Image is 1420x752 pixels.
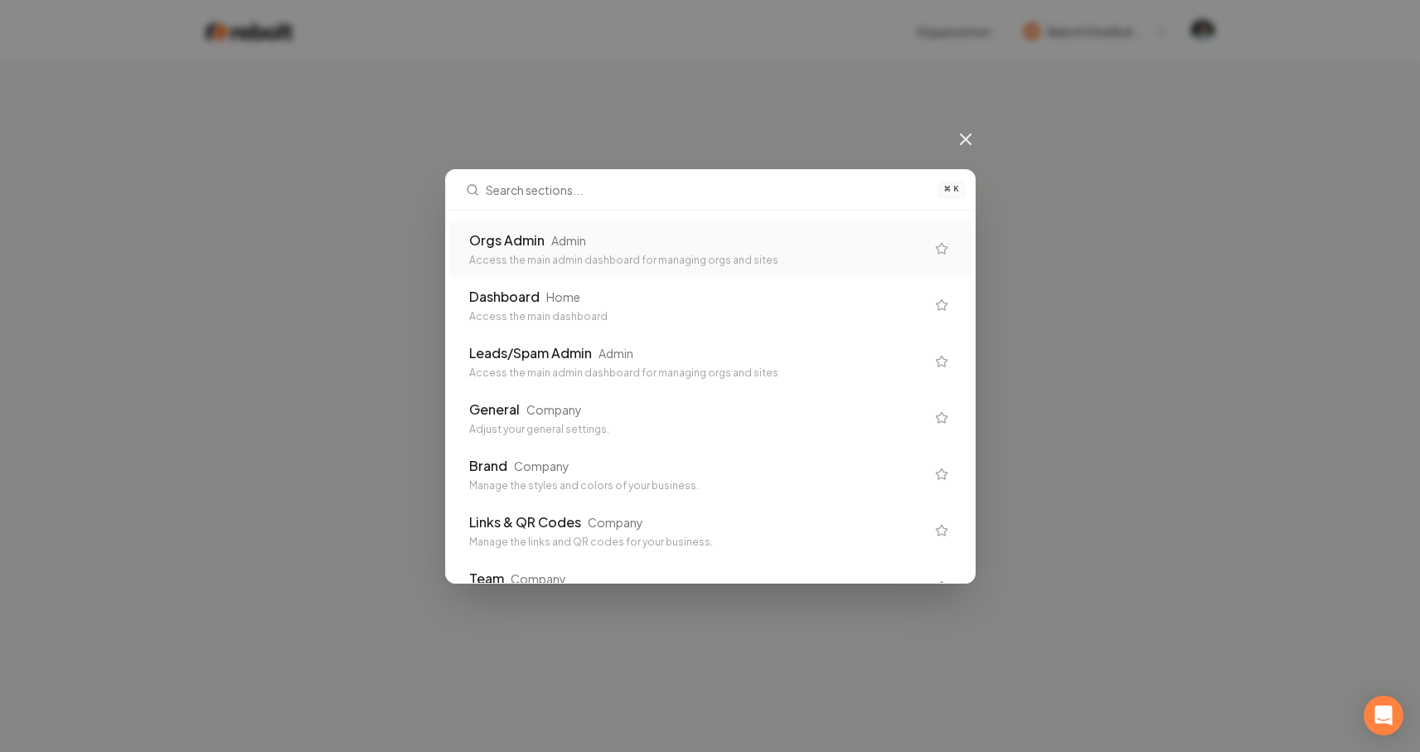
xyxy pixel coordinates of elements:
div: Access the main dashboard [469,310,925,323]
div: Access the main admin dashboard for managing orgs and sites [469,254,925,267]
div: Orgs Admin [469,230,545,250]
input: Search sections... [486,170,929,210]
div: Adjust your general settings. [469,423,925,436]
div: Manage the links and QR codes for your business. [469,536,925,549]
div: Admin [599,345,633,361]
div: Dashboard [469,287,540,307]
div: Home [546,289,580,305]
div: Admin [551,232,586,249]
div: Company [511,570,566,587]
div: Company [514,458,569,474]
div: Team [469,569,504,589]
div: Access the main admin dashboard for managing orgs and sites [469,366,925,380]
div: Brand [469,456,507,476]
div: Manage the styles and colors of your business. [469,479,925,492]
div: General [469,400,520,420]
div: Search sections... [446,211,975,583]
div: Company [526,401,582,418]
div: Company [588,514,643,531]
div: Open Intercom Messenger [1364,696,1403,735]
div: Links & QR Codes [469,512,581,532]
div: Leads/Spam Admin [469,343,592,363]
